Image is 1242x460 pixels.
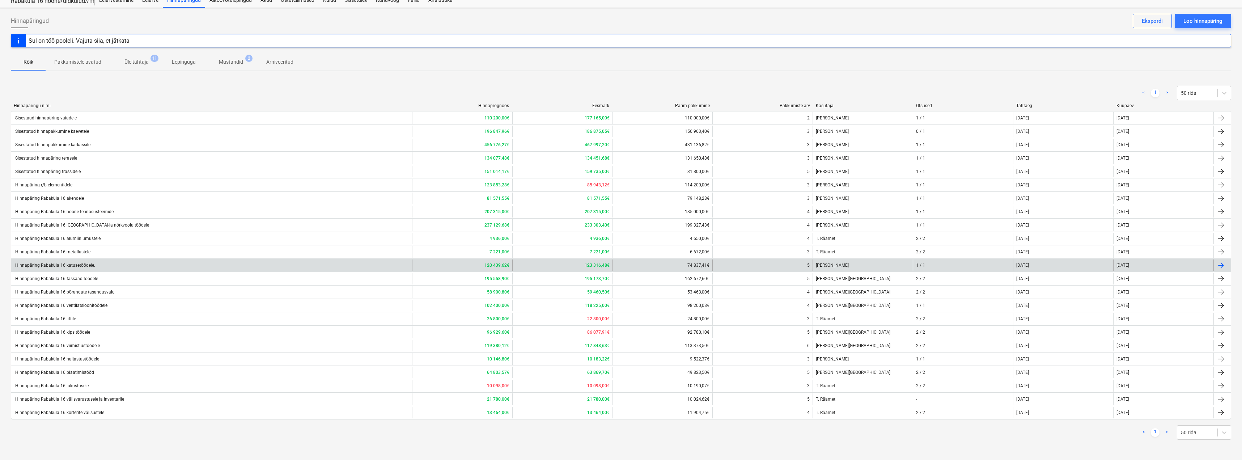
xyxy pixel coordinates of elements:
div: 185 000,00€ [612,206,713,218]
b: 63 869,70€ [587,370,610,375]
div: Hinnapäring Rabaküla 16 välisvarustusele ja inventarile [14,397,124,402]
div: [DATE] [1016,303,1029,308]
div: [DATE] [1016,249,1029,254]
div: 1 / 1 [916,356,925,362]
b: 58 900,80€ [487,290,509,295]
div: 5 [807,397,810,402]
div: [DATE] [1116,290,1129,295]
div: Tähtaeg [1016,103,1111,108]
b: 207 315,00€ [585,209,610,214]
div: [PERSON_NAME] [813,206,913,218]
div: [DATE] [1116,316,1129,321]
div: 5 [807,263,810,268]
div: [DATE] [1116,236,1129,241]
div: [DATE] [1016,356,1029,362]
div: 3 [807,356,810,362]
div: [PERSON_NAME] [813,139,913,151]
div: Otsused [916,103,1010,108]
p: Kõik [20,58,37,66]
div: [DATE] [1016,410,1029,415]
div: [DATE] [1116,223,1129,228]
b: 134 077,48€ [484,156,509,161]
div: Sisestatud hinnapäring terasele [14,156,77,161]
div: [DATE] [1016,263,1029,268]
div: 3 [807,182,810,187]
div: 5 [807,370,810,375]
div: 92 780,10€ [612,326,713,338]
div: [DATE] [1016,236,1029,241]
div: [DATE] [1016,343,1029,348]
div: 31 800,00€ [612,166,713,177]
div: [DATE] [1116,142,1129,147]
div: 24 800,00€ [612,313,713,325]
div: [DATE] [1016,397,1029,402]
div: 1 / 1 [916,156,925,161]
div: T. Räämet [813,246,913,258]
div: 53 463,00€ [612,286,713,298]
div: Hinnapäring Rabaküla 16 katusetöödele. [14,263,95,268]
div: [PERSON_NAME][GEOGRAPHIC_DATA] [813,273,913,284]
a: Previous page [1139,89,1148,97]
b: 120 439,62€ [484,263,509,268]
div: [DATE] [1016,316,1029,321]
div: 199 327,43€ [612,219,713,231]
div: 3 [807,196,810,201]
div: Hinnapäring Rabaküla 16 [GEOGRAPHIC_DATA]-ja nõrkvoolu töödele [14,223,149,228]
div: 5 [807,276,810,281]
div: 113 373,50€ [612,340,713,351]
b: 10 098,00€ [587,383,610,388]
div: 98 200,08€ [612,300,713,311]
div: [PERSON_NAME] [813,166,913,177]
div: 2 / 2 [916,370,925,375]
div: Hinnapäring Rabaküla 16 haljastustöödele [14,356,99,362]
div: Vestlusvidin [1206,425,1242,460]
b: 467 997,20€ [585,142,610,147]
div: [DATE] [1116,410,1129,415]
div: 2 [807,115,810,121]
button: Loo hinnapäring [1175,14,1231,28]
div: 4 [807,236,810,241]
div: 9 522,37€ [612,353,713,365]
b: 4 936,00€ [590,236,610,241]
b: 10 146,80€ [487,356,509,362]
div: Loo hinnapäring [1183,16,1222,26]
div: [DATE] [1016,115,1029,121]
div: [PERSON_NAME] [813,152,913,164]
div: [DATE] [1016,276,1029,281]
div: Hinnapäring Rabaküla 16 põrandate tasandusvalu [14,290,115,295]
div: [DATE] [1016,209,1029,214]
div: T. Räämet [813,380,913,392]
b: 186 875,05€ [585,129,610,134]
div: 162 672,60€ [612,273,713,284]
div: [DATE] [1116,303,1129,308]
div: 4 [807,209,810,214]
div: [PERSON_NAME] [813,112,913,124]
a: Page 1 is your current page [1151,89,1160,97]
div: 3 [807,383,810,388]
div: 4 [807,223,810,228]
p: Üle tähtaja [124,58,149,66]
b: 64 803,57€ [487,370,509,375]
b: 456 776,27€ [484,142,509,147]
div: Hinnapäring Rabaküla 16 viimistlustöödele [14,343,100,348]
b: 102 400,00€ [484,303,509,308]
b: 119 380,12€ [484,343,509,348]
div: [DATE] [1116,156,1129,161]
b: 86 077,91€ [587,330,610,335]
div: 2 / 2 [916,249,925,254]
div: Sul on töö pooleli. Vajuta siia, et jätkata [29,37,130,44]
div: 79 148,28€ [612,193,713,204]
b: 110 200,00€ [484,115,509,121]
b: 13 464,00€ [487,410,509,415]
div: Pakkumiste arv [716,103,810,108]
div: 10 190,07€ [612,380,713,392]
div: Hinnapäring Rabaküla 16 alumiiniumustele [14,236,101,241]
div: Kasutaja [816,103,910,108]
div: Hinnapäring r/b elementidele [14,182,72,187]
b: 26 800,00€ [487,316,509,321]
div: 49 823,50€ [612,367,713,378]
div: [DATE] [1016,330,1029,335]
div: 156 963,40€ [612,126,713,137]
div: 3 [807,316,810,321]
p: Pakkumistele avatud [54,58,101,66]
